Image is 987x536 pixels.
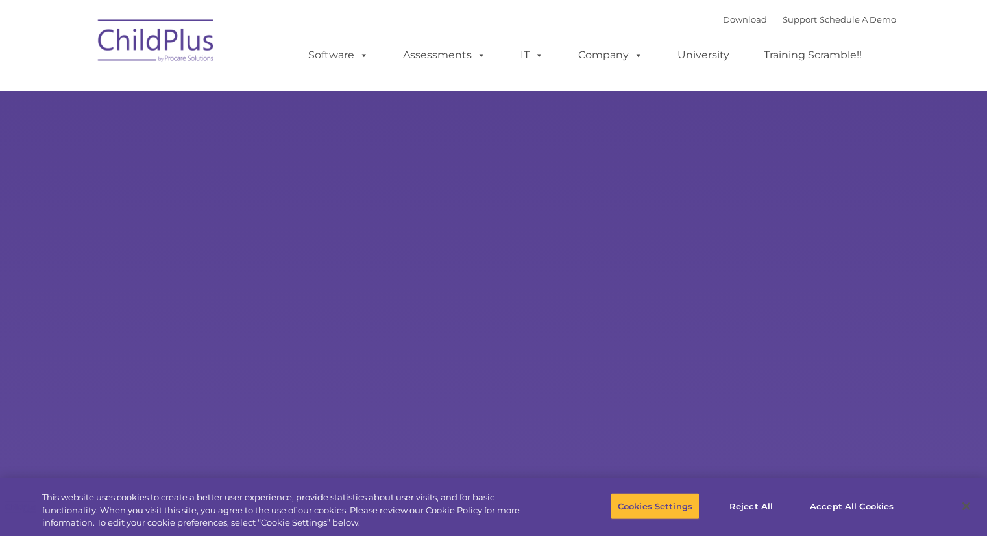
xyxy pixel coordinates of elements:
button: Close [952,492,981,520]
a: Schedule A Demo [820,14,896,25]
button: Reject All [711,493,792,520]
a: University [664,42,742,68]
a: Training Scramble!! [751,42,875,68]
img: ChildPlus by Procare Solutions [91,10,221,75]
a: Company [565,42,656,68]
a: Assessments [390,42,499,68]
a: IT [507,42,557,68]
a: Download [723,14,767,25]
a: Software [295,42,382,68]
div: This website uses cookies to create a better user experience, provide statistics about user visit... [42,491,543,530]
a: Support [783,14,817,25]
button: Cookies Settings [611,493,700,520]
button: Accept All Cookies [803,493,901,520]
font: | [723,14,896,25]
